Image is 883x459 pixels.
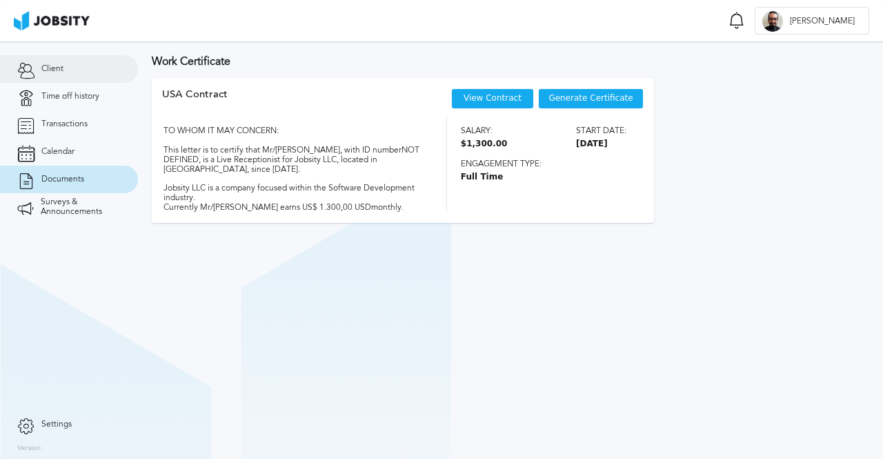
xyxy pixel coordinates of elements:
div: USA Contract [162,88,228,116]
div: F [762,11,783,32]
span: Time off history [41,92,99,101]
span: Engagement type: [461,159,626,169]
span: Full Time [461,173,626,182]
span: Surveys & Announcements [41,197,121,217]
span: [DATE] [576,139,626,149]
div: TO WHOM IT MAY CONCERN: This letter is to certify that Mr/[PERSON_NAME], with ID number NOT DEFIN... [162,116,422,212]
span: Transactions [41,119,88,129]
a: View Contract [464,93,522,103]
span: Calendar [41,147,75,157]
span: Documents [41,175,84,184]
img: ab4bad089aa723f57921c736e9817d99.png [14,11,90,30]
h3: Work Certificate [152,55,869,68]
span: [PERSON_NAME] [783,17,862,26]
span: Client [41,64,63,74]
label: Version: [17,445,43,453]
span: Salary: [461,126,508,136]
button: F[PERSON_NAME] [755,7,869,35]
span: Generate Certificate [548,94,633,104]
span: Start date: [576,126,626,136]
span: $1,300.00 [461,139,508,149]
span: Settings [41,420,72,429]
